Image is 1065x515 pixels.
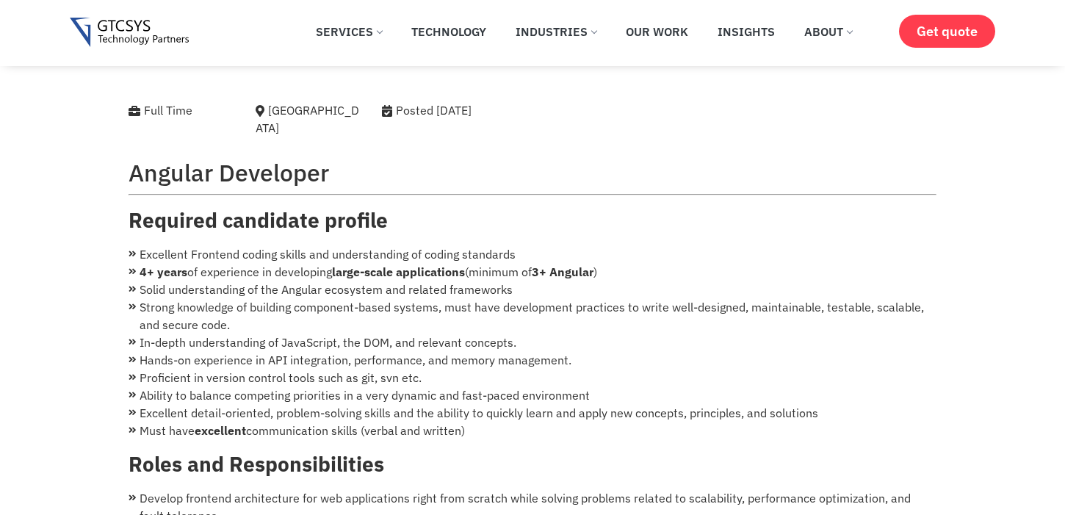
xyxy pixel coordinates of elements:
li: of experience in developing (minimum of ) [129,263,936,281]
li: Ability to balance competing priorities in a very dynamic and fast-paced environment [129,386,936,404]
li: Strong knowledge of building component-based systems, must have development practices to write we... [129,298,936,334]
div: Full Time [129,101,234,119]
strong: 4+ years [140,264,187,279]
strong: large-scale applications [332,264,465,279]
li: Proficient in version control tools such as git, svn etc. [129,369,936,386]
a: Technology [400,15,497,48]
span: Get quote [917,24,978,39]
li: Must have communication skills (verbal and written) [129,422,936,439]
a: Our Work [615,15,699,48]
h2: Angular Developer [129,159,936,187]
a: Industries [505,15,607,48]
strong: Roles and Responsibilities [129,450,384,478]
strong: 3+ Angular [532,264,593,279]
li: Hands-on experience in API integration, performance, and memory management. [129,351,936,369]
a: About [793,15,863,48]
div: [GEOGRAPHIC_DATA] [256,101,361,137]
strong: excellent [195,423,246,438]
iframe: chat widget [974,423,1065,493]
a: Insights [707,15,786,48]
strong: Required candidate profile [129,206,388,234]
div: Posted [DATE] [382,101,550,119]
img: Gtcsys logo [70,18,189,48]
a: Get quote [899,15,995,48]
a: Services [305,15,393,48]
li: In-depth understanding of JavaScript, the DOM, and relevant concepts. [129,334,936,351]
li: Solid understanding of the Angular ecosystem and related frameworks [129,281,936,298]
li: Excellent detail-oriented, problem-solving skills and the ability to quickly learn and apply new ... [129,404,936,422]
li: Excellent Frontend coding skills and understanding of coding standards [129,245,936,263]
